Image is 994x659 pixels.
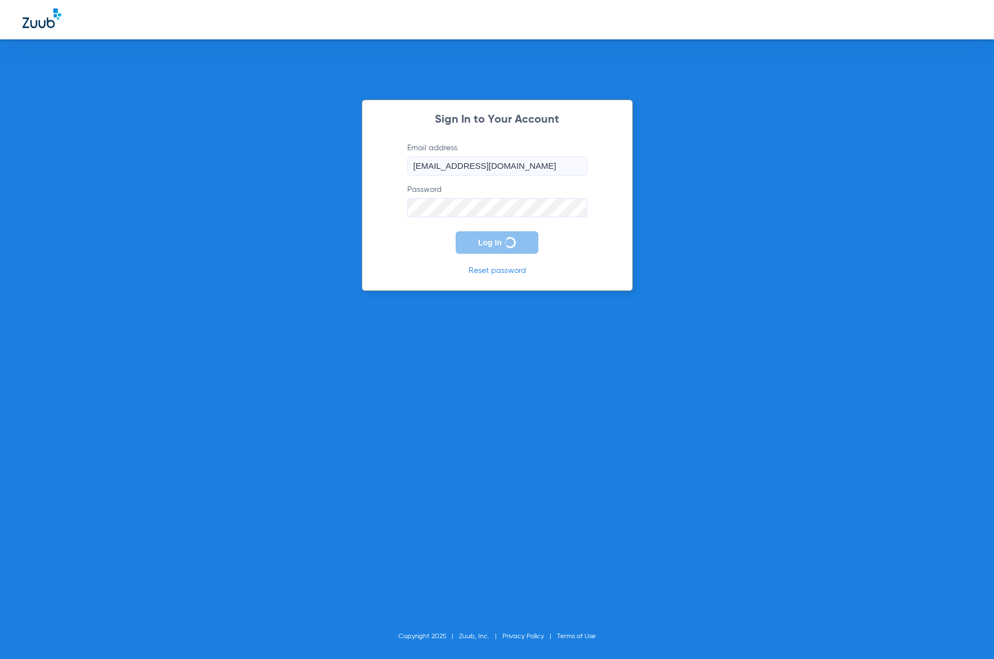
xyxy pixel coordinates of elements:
li: Copyright 2025 [398,631,459,642]
span: Log In [478,238,502,247]
h2: Sign In to Your Account [390,114,604,125]
a: Reset password [469,267,526,275]
li: Zuub, Inc. [459,631,502,642]
a: Privacy Policy [502,633,544,640]
input: Password [407,198,587,217]
a: Terms of Use [557,633,596,640]
button: Log In [456,231,538,254]
img: Zuub Logo [23,8,61,28]
label: Email address [407,142,587,176]
input: Email address [407,156,587,176]
label: Password [407,184,587,217]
